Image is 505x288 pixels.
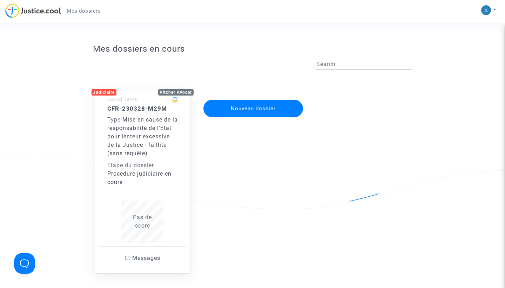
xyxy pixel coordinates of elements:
[107,116,178,157] span: Mise en cause de la responsabilité de l'Etat pour lenteur excessive de la Justice - faillite (san...
[99,246,187,270] a: Messages
[67,8,101,14] span: Mes dossiers
[158,89,194,96] div: Pitcher Avocat
[61,6,106,16] a: Mes dossiers
[92,89,117,96] div: Judiciaire
[203,95,304,102] a: Nouveau dossier
[93,44,412,54] h3: Mes dossiers en cours
[14,253,35,274] iframe: Help Scout Beacon - Open
[133,214,152,229] span: Pas de score
[88,77,198,274] a: JudiciairePitcher Avocat[DATE] 19h16CFR-230328-M29MType-Mise en cause de la responsabilité de l'E...
[107,105,178,112] h5: CFR-230328-M29M
[107,97,138,102] small: [DATE] 19h16
[107,116,122,123] span: -
[107,116,121,123] span: Type
[481,5,491,15] img: 519aa1b5de5ceb47801ecd341d53d6a4
[5,4,61,18] img: jc-logo.svg
[107,161,178,170] div: Etape du dossier
[203,100,303,117] button: Nouveau dossier
[132,255,160,261] span: Messages
[107,170,178,186] div: Procédure judiciaire en cours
